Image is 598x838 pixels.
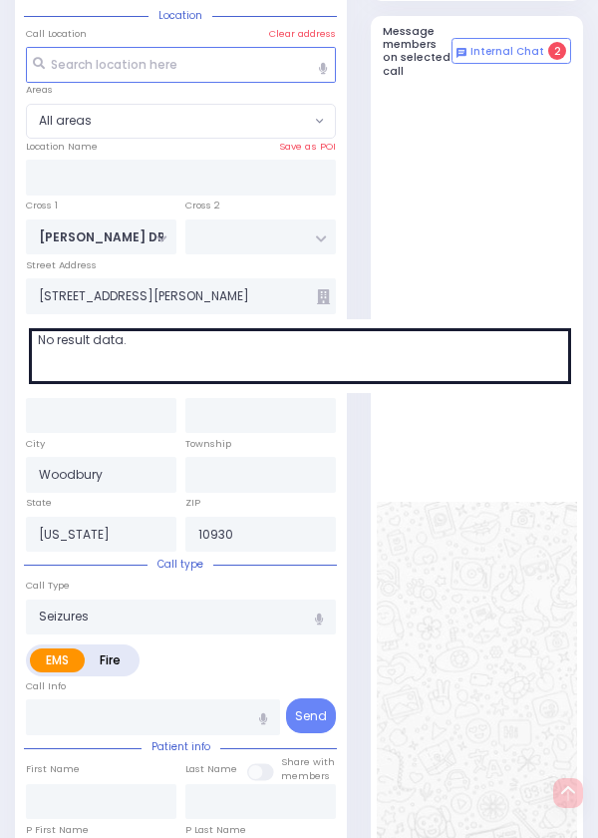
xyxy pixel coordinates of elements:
label: ZIP [185,496,200,510]
img: comment-alt.png [456,48,466,58]
label: P Last Name [185,823,246,837]
input: Search location here [26,47,336,83]
span: Call type [148,557,213,572]
span: Other building occupants [317,289,330,304]
label: Apt [26,318,42,332]
small: Share with [281,755,335,768]
label: Last Name [185,762,237,776]
label: Room [185,318,213,332]
label: Call Location [26,27,87,41]
span: members [281,769,330,782]
label: City [26,437,45,451]
label: Areas [26,83,53,97]
span: All areas [27,105,310,139]
label: State [26,496,52,510]
label: First Name [26,762,80,776]
button: Internal Chat 2 [451,38,571,64]
label: Clear address [269,27,336,41]
button: Send [286,698,336,733]
div: No result data. [32,331,572,381]
span: All areas [26,104,336,140]
label: Cross 1 [26,199,58,212]
span: All areas [39,112,92,130]
label: Call Info [26,679,66,693]
label: Cross 2 [185,199,220,212]
label: P First Name [26,823,89,837]
label: Fire [84,648,137,672]
label: Location Name [26,140,98,154]
span: Patient info [142,739,220,754]
label: Call Type [26,579,70,593]
h5: Message members on selected call [383,25,451,78]
span: Internal Chat [470,45,544,59]
label: Township [185,437,231,451]
label: Save as POI [279,140,336,154]
span: 2 [548,42,566,60]
label: Street Address [26,258,97,272]
label: EMS [30,648,85,672]
span: Location [149,8,212,23]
